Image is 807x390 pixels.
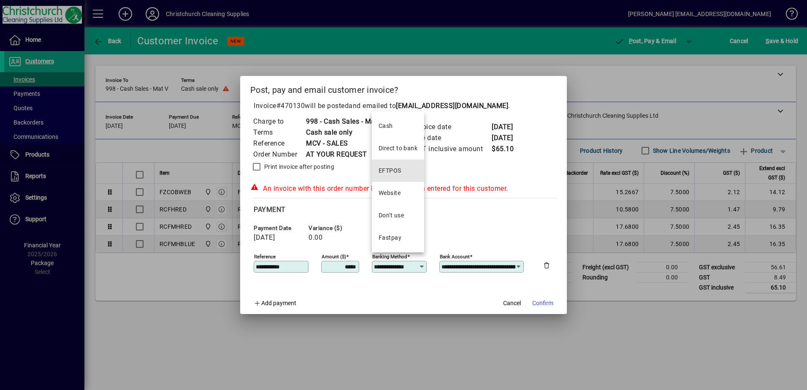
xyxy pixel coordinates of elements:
[250,101,557,111] p: Invoice will be posted .
[379,233,401,242] div: Fastpay
[263,162,334,171] label: Print invoice after posting
[491,144,525,154] td: $65.10
[254,206,286,214] span: Payment
[250,295,300,311] button: Add payment
[306,127,384,138] td: Cash sale only
[372,182,424,204] mat-option: Website
[412,122,491,133] td: Invoice date
[379,189,401,198] div: Website
[396,102,508,110] b: [EMAIL_ADDRESS][DOMAIN_NAME]
[491,122,525,133] td: [DATE]
[379,122,393,130] div: Cash
[254,254,276,260] mat-label: Reference
[379,144,417,153] div: Direct to bank
[240,76,567,100] h2: Post, pay and email customer invoice?
[498,295,525,311] button: Cancel
[372,204,424,227] mat-option: Don't use
[491,133,525,144] td: [DATE]
[412,144,491,154] td: GST inclusive amount
[306,116,384,127] td: 998 - Cash Sales - Mat V
[253,116,306,127] td: Charge to
[349,102,508,110] span: and emailed to
[254,234,275,241] span: [DATE]
[306,149,384,160] td: AT YOUR REQUEST
[372,227,424,249] mat-option: Fastpay
[276,102,305,110] span: #470130
[529,295,557,311] button: Confirm
[322,254,346,260] mat-label: Amount ($)
[372,160,424,182] mat-option: EFTPOS
[261,300,296,306] span: Add payment
[250,184,557,194] div: An invoice with this order number has already been entered for this customer.
[379,166,401,175] div: EFTPOS
[379,211,404,220] div: Don't use
[532,299,553,308] span: Confirm
[372,137,424,160] mat-option: Direct to bank
[253,138,306,149] td: Reference
[503,299,521,308] span: Cancel
[309,234,322,241] span: 0.00
[372,254,407,260] mat-label: Banking method
[306,138,384,149] td: MCV - SALES
[412,133,491,144] td: Due date
[253,127,306,138] td: Terms
[254,225,304,231] span: Payment date
[372,115,424,137] mat-option: Cash
[309,225,359,231] span: Variance ($)
[440,254,470,260] mat-label: Bank Account
[253,149,306,160] td: Order Number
